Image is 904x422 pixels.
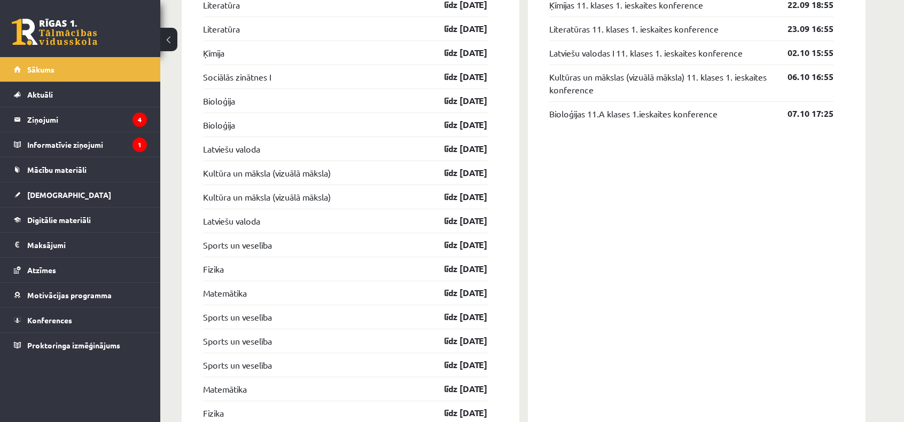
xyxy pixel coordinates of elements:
[14,258,147,282] a: Atzīmes
[425,238,487,251] a: līdz [DATE]
[27,265,56,275] span: Atzīmes
[14,333,147,357] a: Proktoringa izmēģinājums
[203,335,272,347] a: Sports un veselība
[425,286,487,299] a: līdz [DATE]
[203,22,240,35] a: Literatūra
[425,46,487,59] a: līdz [DATE]
[203,262,224,275] a: Fizika
[425,94,487,107] a: līdz [DATE]
[27,215,91,225] span: Digitālie materiāli
[771,107,833,120] a: 07.10 17:25
[203,214,260,227] a: Latviešu valoda
[27,107,147,132] legend: Ziņojumi
[14,308,147,332] a: Konferences
[14,233,147,257] a: Maksājumi
[133,138,147,152] i: 1
[14,82,147,107] a: Aktuāli
[549,22,719,35] a: Literatūras 11. klases 1. ieskaites konference
[203,359,272,371] a: Sports un veselība
[14,57,147,82] a: Sākums
[549,107,718,120] a: Bioloģijas 11.A klases 1.ieskaites konference
[14,107,147,132] a: Ziņojumi4
[771,70,833,83] a: 06.10 16:55
[425,214,487,227] a: līdz [DATE]
[27,233,147,257] legend: Maksājumi
[425,22,487,35] a: līdz [DATE]
[27,90,53,99] span: Aktuāli
[14,208,147,232] a: Digitālie materiāli
[14,283,147,307] a: Motivācijas programma
[549,46,743,59] a: Latviešu valodas I 11. klases 1. ieskaites konference
[425,190,487,203] a: līdz [DATE]
[133,113,147,127] i: 4
[27,340,120,350] span: Proktoringa izmēģinājums
[14,132,147,157] a: Informatīvie ziņojumi1
[203,407,224,419] a: Fizika
[203,286,247,299] a: Matemātika
[27,315,72,325] span: Konferences
[203,70,271,83] a: Sociālās zinātnes I
[203,238,272,251] a: Sports un veselība
[425,310,487,323] a: līdz [DATE]
[203,190,331,203] a: Kultūra un māksla (vizuālā māksla)
[425,359,487,371] a: līdz [DATE]
[425,383,487,395] a: līdz [DATE]
[203,166,331,179] a: Kultūra un māksla (vizuālā māksla)
[14,157,147,182] a: Mācību materiāli
[203,94,235,107] a: Bioloģija
[425,166,487,179] a: līdz [DATE]
[12,19,97,45] a: Rīgas 1. Tālmācības vidusskola
[771,46,833,59] a: 02.10 15:55
[425,142,487,155] a: līdz [DATE]
[203,383,247,395] a: Matemātika
[425,118,487,131] a: līdz [DATE]
[27,190,111,200] span: [DEMOGRAPHIC_DATA]
[203,310,272,323] a: Sports un veselība
[203,142,260,155] a: Latviešu valoda
[549,70,771,96] a: Kultūras un mākslas (vizuālā māksla) 11. klases 1. ieskaites konference
[27,290,112,300] span: Motivācijas programma
[203,118,235,131] a: Bioloģija
[203,46,224,59] a: Ķīmija
[27,165,87,174] span: Mācību materiāli
[771,22,833,35] a: 23.09 16:55
[14,182,147,207] a: [DEMOGRAPHIC_DATA]
[425,262,487,275] a: līdz [DATE]
[425,335,487,347] a: līdz [DATE]
[27,132,147,157] legend: Informatīvie ziņojumi
[425,70,487,83] a: līdz [DATE]
[425,407,487,419] a: līdz [DATE]
[27,65,54,74] span: Sākums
